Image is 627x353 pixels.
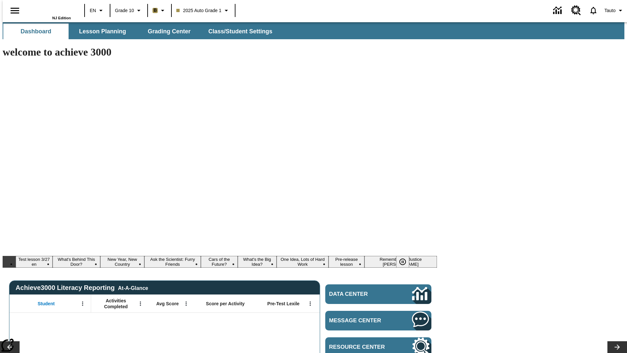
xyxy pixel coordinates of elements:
[21,28,51,35] span: Dashboard
[70,24,135,39] button: Lesson Planning
[100,256,144,268] button: Slide 3 New Year, New Country
[201,256,238,268] button: Slide 5 Cars of the Future?
[203,24,278,39] button: Class/Student Settings
[148,28,190,35] span: Grading Center
[144,256,201,268] button: Slide 4 Ask the Scientist: Furry Friends
[267,301,300,307] span: Pre-Test Lexile
[94,298,137,310] span: Activities Completed
[5,1,24,20] button: Open side menu
[115,7,134,14] span: Grade 10
[3,24,278,39] div: SubNavbar
[28,3,71,16] a: Home
[78,299,88,309] button: Open Menu
[329,317,393,324] span: Message Center
[549,2,567,20] a: Data Center
[53,256,100,268] button: Slide 2 What's Behind This Door?
[607,341,627,353] button: Lesson carousel, Next
[585,2,602,19] a: Notifications
[176,7,221,14] span: 2025 Auto Grade 1
[181,299,191,309] button: Open Menu
[118,284,148,291] div: At-A-Glance
[277,256,329,268] button: Slide 7 One Idea, Lots of Hard Work
[28,2,71,20] div: Home
[112,5,145,16] button: Grade: Grade 10, Select a grade
[137,24,202,39] button: Grading Center
[79,28,126,35] span: Lesson Planning
[174,5,233,16] button: Class: 2025 Auto Grade 1, Select your class
[329,344,393,350] span: Resource Center
[90,7,96,14] span: EN
[567,2,585,19] a: Resource Center, Will open in new tab
[325,284,431,304] a: Data Center
[16,256,53,268] button: Slide 1 Test lesson 3/27 en
[38,301,55,307] span: Student
[208,28,272,35] span: Class/Student Settings
[156,301,179,307] span: Avg Score
[364,256,437,268] button: Slide 9 Remembering Justice O'Connor
[16,284,148,292] span: Achieve3000 Literacy Reporting
[396,256,416,268] div: Pause
[153,6,157,14] span: B
[206,301,245,307] span: Score per Activity
[305,299,315,309] button: Open Menu
[3,24,69,39] button: Dashboard
[3,22,624,39] div: SubNavbar
[136,299,145,309] button: Open Menu
[602,5,627,16] button: Profile/Settings
[604,7,616,14] span: Tauto
[87,5,108,16] button: Language: EN, Select a language
[325,311,431,330] a: Message Center
[329,256,364,268] button: Slide 8 Pre-release lesson
[329,291,390,297] span: Data Center
[396,256,409,268] button: Pause
[238,256,277,268] button: Slide 6 What's the Big Idea?
[52,16,71,20] span: NJ Edition
[3,46,437,58] h1: welcome to achieve 3000
[150,5,169,16] button: Boost Class color is light brown. Change class color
